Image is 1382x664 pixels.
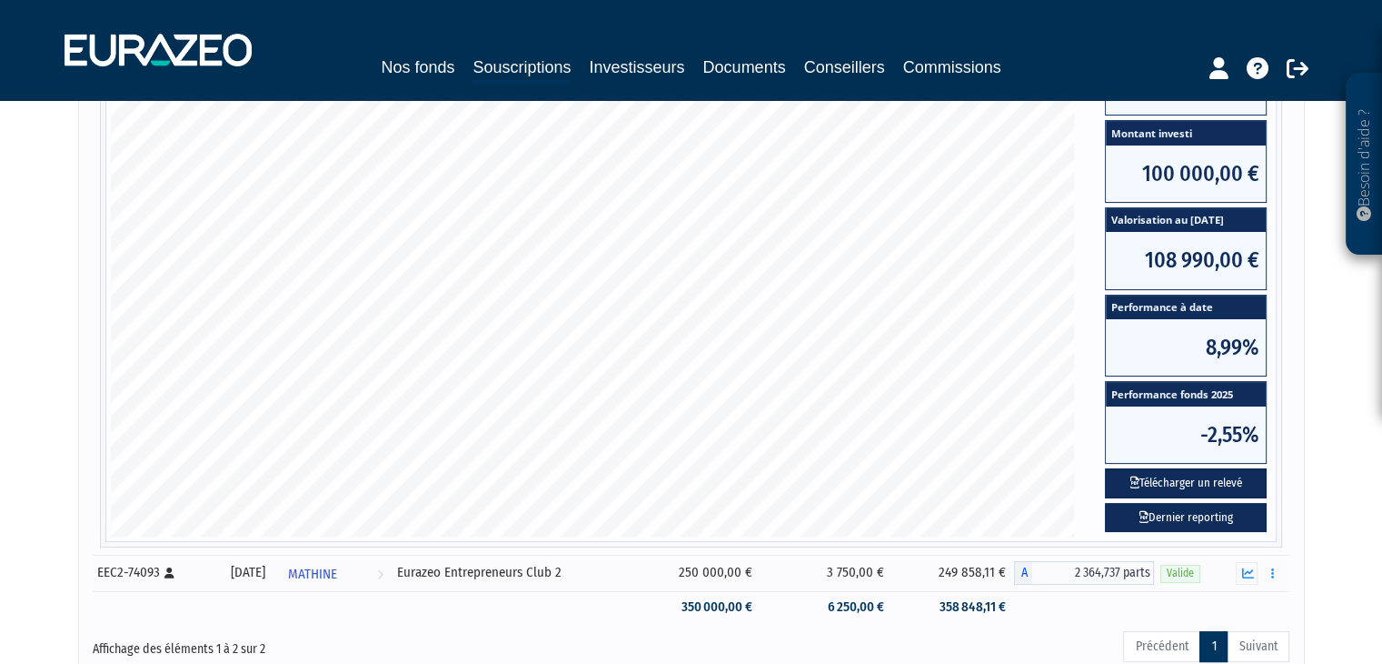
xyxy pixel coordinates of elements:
[281,555,391,591] a: MATHINE
[1106,146,1266,202] span: 100 000,00 €
[589,55,684,80] a: Investisseurs
[1014,561,1153,585] div: A - Eurazeo Entrepreneurs Club 2
[97,563,209,582] div: EEC2-74093
[761,591,893,623] td: 6 250,00 €
[761,555,893,591] td: 3 750,00 €
[377,558,383,591] i: Voir l'investisseur
[472,55,571,83] a: Souscriptions
[1106,296,1266,320] span: Performance à date
[893,555,1015,591] td: 249 858,11 €
[1106,121,1266,146] span: Montant investi
[1106,382,1266,407] span: Performance fonds 2025
[638,591,761,623] td: 350 000,00 €
[222,563,274,582] div: [DATE]
[1106,208,1266,233] span: Valorisation au [DATE]
[1199,631,1228,662] a: 1
[1106,407,1266,463] span: -2,55%
[1160,565,1200,582] span: Valide
[1105,468,1267,498] button: Télécharger un relevé
[638,555,761,591] td: 250 000,00 €
[1106,319,1266,376] span: 8,99%
[893,591,1015,623] td: 358 848,11 €
[1106,232,1266,288] span: 108 990,00 €
[1105,503,1267,533] a: Dernier reporting
[804,55,885,80] a: Conseillers
[1032,561,1153,585] span: 2 364,737 parts
[1014,561,1032,585] span: A
[397,563,631,582] div: Eurazeo Entrepreneurs Club 2
[703,55,786,80] a: Documents
[1354,83,1375,246] p: Besoin d'aide ?
[288,558,337,591] span: MATHINE
[381,55,454,80] a: Nos fonds
[903,55,1001,80] a: Commissions
[164,568,174,578] i: [Français] Personne physique
[93,629,576,659] div: Affichage des éléments 1 à 2 sur 2
[65,34,252,66] img: 1732889491-logotype_eurazeo_blanc_rvb.png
